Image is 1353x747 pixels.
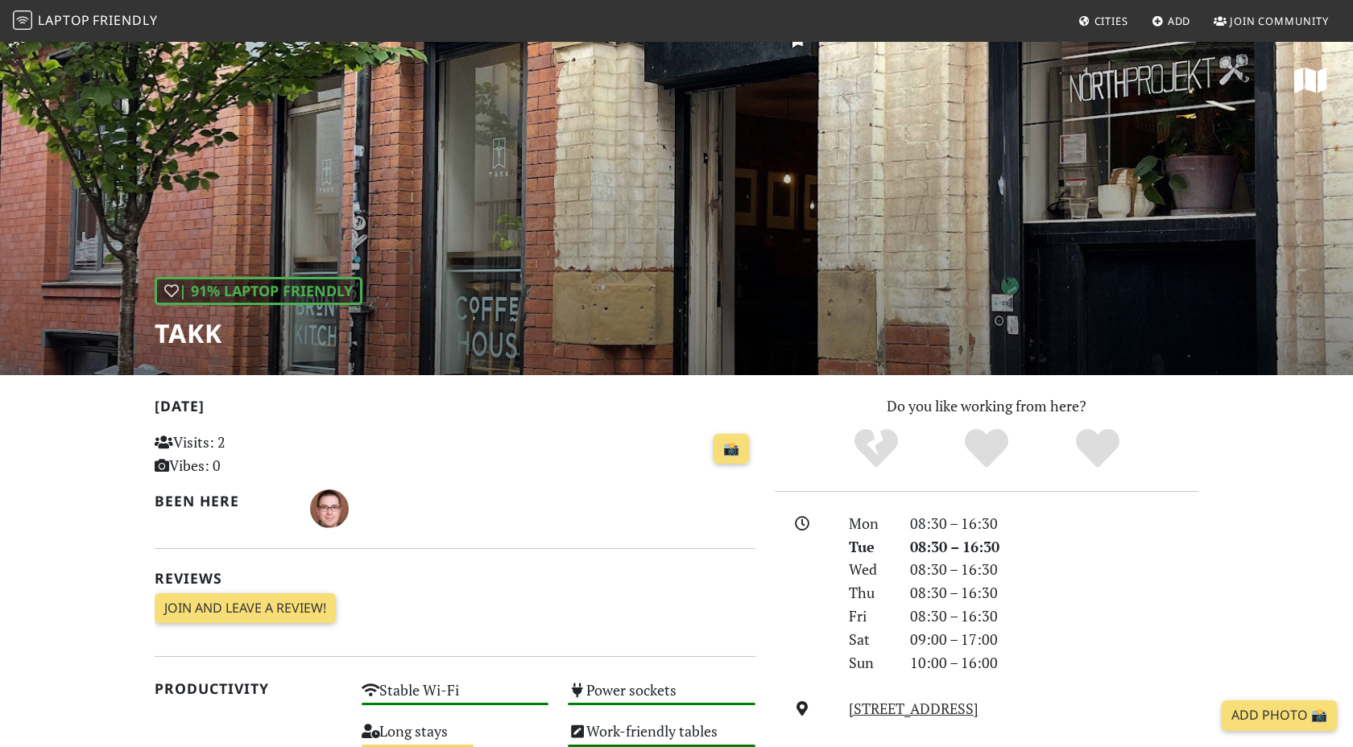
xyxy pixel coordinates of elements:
div: Tue [839,535,900,559]
div: Mon [839,512,900,535]
div: 09:00 – 17:00 [900,628,1208,651]
div: No [821,427,932,471]
img: 4463-stefan.jpg [310,489,349,528]
div: Power sockets [558,677,765,718]
span: Laptop [38,11,90,29]
span: Friendly [93,11,157,29]
div: Fri [839,605,900,628]
div: Sun [839,651,900,675]
a: [STREET_ADDRESS] [849,699,979,718]
h2: Reviews [155,570,755,587]
h2: Been here [155,493,291,510]
a: Add [1145,6,1198,35]
h2: Productivity [155,680,342,697]
div: Yes [931,427,1042,471]
span: Join Community [1230,14,1329,28]
div: 08:30 – 16:30 [900,605,1208,628]
p: Visits: 2 Vibes: 0 [155,431,342,477]
div: Sat [839,628,900,651]
a: Join Community [1207,6,1335,35]
a: 📸 [714,434,749,464]
img: LaptopFriendly [13,10,32,30]
p: Do you like working from here? [775,394,1198,418]
div: 10:00 – 16:00 [900,651,1208,675]
div: 08:30 – 16:30 [900,512,1208,535]
div: Wed [839,558,900,581]
a: Join and leave a review! [155,593,336,624]
div: Definitely! [1042,427,1153,471]
span: Cities [1094,14,1128,28]
a: Cities [1072,6,1135,35]
div: 08:30 – 16:30 [900,535,1208,559]
a: LaptopFriendly LaptopFriendly [13,7,158,35]
span: Stefán Guðmundsson [310,497,349,517]
div: 08:30 – 16:30 [900,581,1208,605]
div: Stable Wi-Fi [352,677,559,718]
h1: Takk [155,318,362,349]
span: Add [1168,14,1191,28]
div: Thu [839,581,900,605]
a: Add Photo 📸 [1222,700,1337,731]
h2: [DATE] [155,398,755,421]
div: | 91% Laptop Friendly [155,277,362,305]
div: 08:30 – 16:30 [900,558,1208,581]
